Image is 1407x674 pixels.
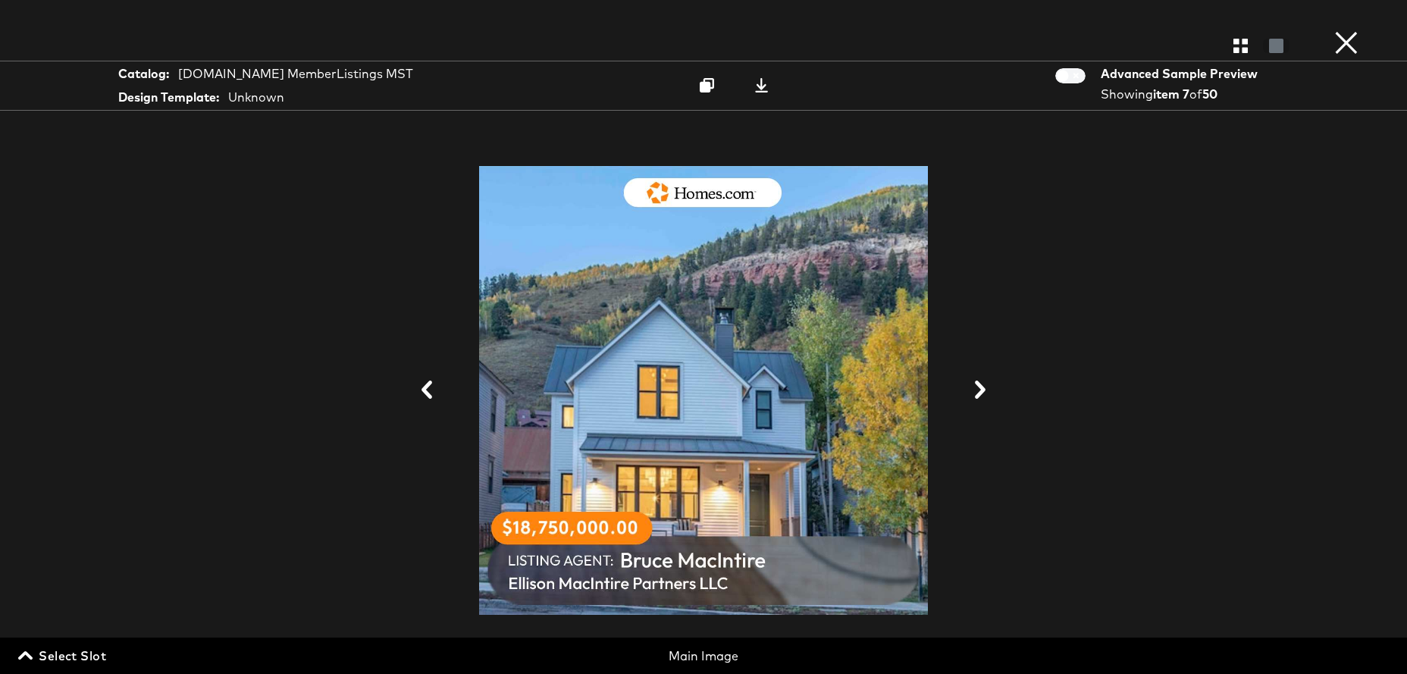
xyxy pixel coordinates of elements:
[21,645,106,666] span: Select Slot
[228,89,284,106] div: Unknown
[478,647,929,665] div: Main Image
[1101,65,1263,83] div: Advanced Sample Preview
[1153,86,1189,102] strong: item 7
[1101,86,1263,103] div: Showing of
[118,65,169,83] strong: Catalog:
[1202,86,1217,102] strong: 50
[118,89,219,106] strong: Design Template:
[15,645,112,666] button: Select Slot
[178,65,413,83] div: [DOMAIN_NAME] MemberListings MST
